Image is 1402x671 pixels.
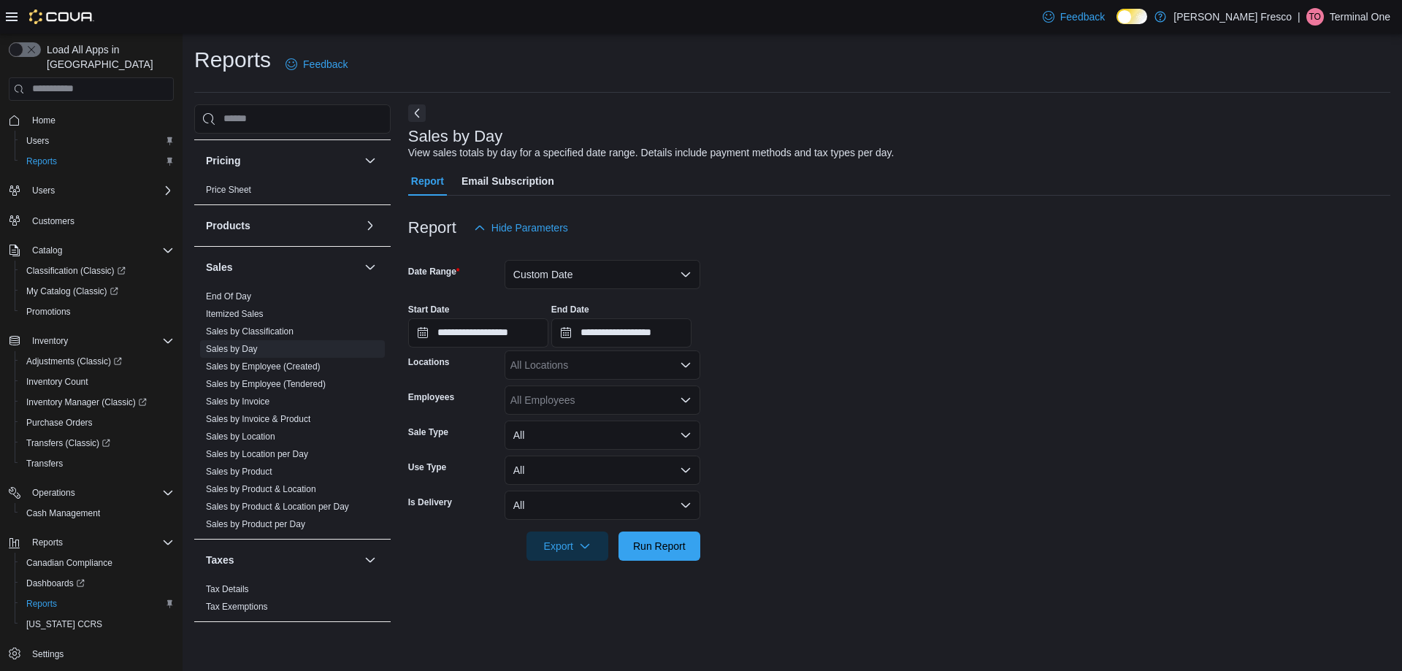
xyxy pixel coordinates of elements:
[20,414,99,432] a: Purchase Orders
[633,539,686,553] span: Run Report
[32,537,63,548] span: Reports
[20,394,174,411] span: Inventory Manager (Classic)
[206,291,251,302] a: End Of Day
[194,288,391,539] div: Sales
[20,283,174,300] span: My Catalog (Classic)
[20,373,174,391] span: Inventory Count
[206,466,272,478] span: Sales by Product
[26,534,174,551] span: Reports
[206,502,349,512] a: Sales by Product & Location per Day
[20,262,174,280] span: Classification (Classic)
[408,461,446,473] label: Use Type
[206,484,316,494] a: Sales by Product & Location
[408,219,456,237] h3: Report
[26,212,80,230] a: Customers
[206,344,258,354] a: Sales by Day
[206,309,264,319] a: Itemized Sales
[206,553,359,567] button: Taxes
[1116,24,1117,25] span: Dark Mode
[26,376,88,388] span: Inventory Count
[408,304,450,315] label: Start Date
[32,648,64,660] span: Settings
[680,394,692,406] button: Open list of options
[15,351,180,372] a: Adjustments (Classic)
[1037,2,1111,31] a: Feedback
[1306,8,1324,26] div: Terminal One
[206,501,349,513] span: Sales by Product & Location per Day
[20,505,174,522] span: Cash Management
[206,378,326,390] span: Sales by Employee (Tendered)
[408,145,895,161] div: View sales totals by day for a specified date range. Details include payment methods and tax type...
[206,583,249,595] span: Tax Details
[26,182,174,199] span: Users
[26,356,122,367] span: Adjustments (Classic)
[20,554,174,572] span: Canadian Compliance
[20,394,153,411] a: Inventory Manager (Classic)
[32,115,55,126] span: Home
[26,135,49,147] span: Users
[32,487,75,499] span: Operations
[20,353,174,370] span: Adjustments (Classic)
[361,258,379,276] button: Sales
[206,519,305,529] a: Sales by Product per Day
[20,153,174,170] span: Reports
[20,434,174,452] span: Transfers (Classic)
[15,433,180,453] a: Transfers (Classic)
[206,218,359,233] button: Products
[3,483,180,503] button: Operations
[206,396,269,407] a: Sales by Invoice
[20,575,174,592] span: Dashboards
[32,215,74,227] span: Customers
[206,601,268,613] span: Tax Exemptions
[15,151,180,172] button: Reports
[20,554,118,572] a: Canadian Compliance
[20,132,55,150] a: Users
[303,57,348,72] span: Feedback
[26,242,174,259] span: Catalog
[15,131,180,151] button: Users
[26,396,147,408] span: Inventory Manager (Classic)
[26,111,174,129] span: Home
[505,260,700,289] button: Custom Date
[15,413,180,433] button: Purchase Orders
[20,505,106,522] a: Cash Management
[20,132,174,150] span: Users
[206,449,308,459] a: Sales by Location per Day
[206,326,294,337] a: Sales by Classification
[20,455,69,472] a: Transfers
[206,414,310,424] a: Sales by Invoice & Product
[26,645,69,663] a: Settings
[15,302,180,322] button: Promotions
[26,557,112,569] span: Canadian Compliance
[206,483,316,495] span: Sales by Product & Location
[618,532,700,561] button: Run Report
[26,242,68,259] button: Catalog
[41,42,174,72] span: Load All Apps in [GEOGRAPHIC_DATA]
[206,584,249,594] a: Tax Details
[3,180,180,201] button: Users
[408,391,454,403] label: Employees
[20,616,174,633] span: Washington CCRS
[26,265,126,277] span: Classification (Classic)
[15,503,180,524] button: Cash Management
[535,532,600,561] span: Export
[206,308,264,320] span: Itemized Sales
[491,221,568,235] span: Hide Parameters
[280,50,353,79] a: Feedback
[206,361,321,372] a: Sales by Employee (Created)
[29,9,94,24] img: Cova
[505,421,700,450] button: All
[20,414,174,432] span: Purchase Orders
[3,240,180,261] button: Catalog
[1309,8,1321,26] span: TO
[3,643,180,664] button: Settings
[20,595,174,613] span: Reports
[26,182,61,199] button: Users
[408,496,452,508] label: Is Delivery
[361,551,379,569] button: Taxes
[20,283,124,300] a: My Catalog (Classic)
[15,614,180,634] button: [US_STATE] CCRS
[408,356,450,368] label: Locations
[206,553,234,567] h3: Taxes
